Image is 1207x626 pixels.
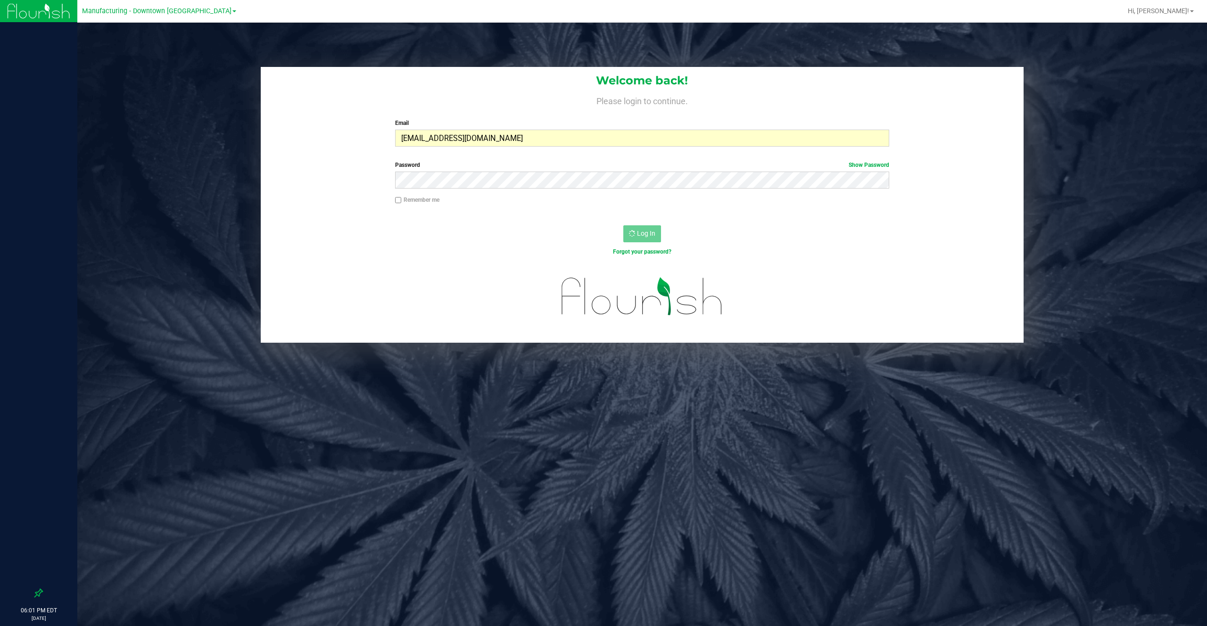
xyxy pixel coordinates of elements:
[395,197,402,204] input: Remember me
[849,162,889,168] a: Show Password
[34,588,43,598] label: Pin the sidebar to full width on large screens
[613,248,671,255] a: Forgot your password?
[82,7,231,15] span: Manufacturing - Downtown [GEOGRAPHIC_DATA]
[261,74,1023,87] h1: Welcome back!
[1128,7,1189,15] span: Hi, [PERSON_NAME]!
[4,615,73,622] p: [DATE]
[4,606,73,615] p: 06:01 PM EDT
[637,230,655,237] span: Log In
[395,119,889,127] label: Email
[623,225,661,242] button: Log In
[395,196,439,204] label: Remember me
[547,266,737,327] img: flourish_logo.svg
[395,162,420,168] span: Password
[261,94,1023,106] h4: Please login to continue.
